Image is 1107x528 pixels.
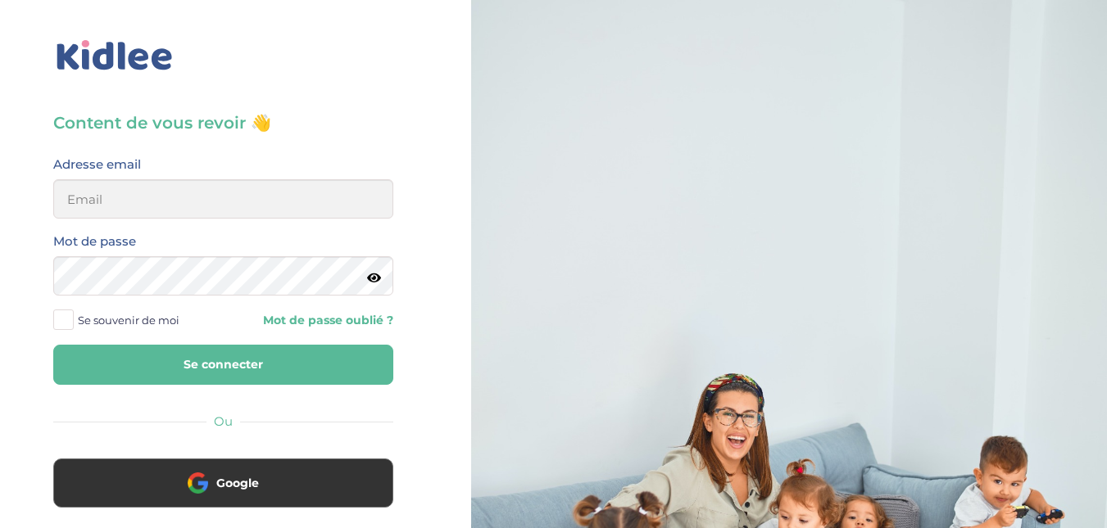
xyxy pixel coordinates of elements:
[53,179,393,219] input: Email
[214,413,233,429] span: Ou
[236,313,394,328] a: Mot de passe oublié ?
[53,231,136,252] label: Mot de passe
[216,475,259,491] span: Google
[53,486,393,502] a: Google
[53,111,393,134] h3: Content de vous revoir 👋
[53,154,141,175] label: Adresse email
[188,472,208,493] img: google.png
[78,309,179,331] span: Se souvenir de moi
[53,458,393,508] button: Google
[53,345,393,385] button: Se connecter
[53,37,176,74] img: logo_kidlee_bleu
